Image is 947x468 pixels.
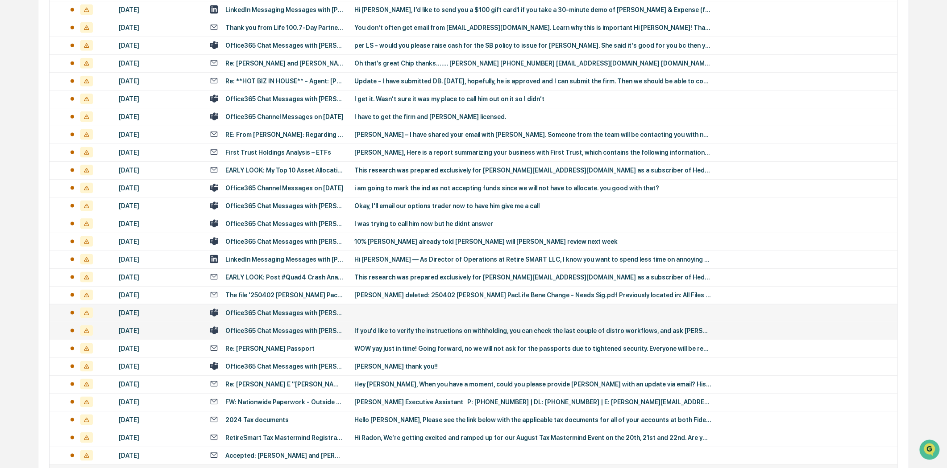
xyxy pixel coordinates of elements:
div: FW: Nationwide Paperwork - Outside of Term Window [225,398,344,406]
span: Pylon [89,151,108,158]
div: Hey [PERSON_NAME], When you have a moment, could you please provide [PERSON_NAME] with an update ... [354,381,711,388]
div: Re: **HOT BIZ IN HOUSE** - Agent: [PERSON_NAME] / Carrier: Symetra / Marketer: (abefrieden) [225,78,344,85]
div: Update - I have submitted DB. [DATE], hopefully, he is approved and I can submit the firm. Then w... [354,78,711,85]
a: Powered byPylon [63,151,108,158]
div: EARLY LOOK: Post #Quad4 Crash Analytics [225,274,344,281]
div: [DATE] [119,60,199,67]
a: 🖐️Preclearance [5,109,61,125]
button: Start new chat [152,71,162,82]
div: [PERSON_NAME] deleted: 250402 [PERSON_NAME] PacLife Bene Change - Needs Sig.pdf Previously locate... [354,291,711,299]
div: [PERSON_NAME] – I have shared your email with [PERSON_NAME]. Someone from the team will be contac... [354,131,711,138]
div: This research was prepared exclusively for [PERSON_NAME][EMAIL_ADDRESS][DOMAIN_NAME] as a subscri... [354,274,711,281]
div: [DATE] [119,345,199,352]
div: [DATE] [119,291,199,299]
div: I was trying to call him now but he didnt answer [354,220,711,227]
div: Re: [PERSON_NAME] and [PERSON_NAME] Parade Announcing [DATE]? [225,60,344,67]
div: 🔎 [9,130,16,137]
div: [DATE] [119,327,199,334]
div: I get it. Wasn’t sure it was my place to call him out on it so I didn’t [354,95,711,103]
a: 🔎Data Lookup [5,126,60,142]
div: [DATE] [119,95,199,103]
div: [DATE] [119,256,199,263]
div: If you'd like to verify the instructions on withholding, you can check the last couple of distro ... [354,327,711,334]
div: I have to get the firm and [PERSON_NAME] licensed. [354,113,711,120]
input: Clear [23,41,147,50]
div: [PERSON_NAME] Executive Assistant P: [PHONE_NUMBER] | DL: [PHONE_NUMBER] | E: [PERSON_NAME][EMAIL... [354,398,711,406]
div: [DATE] [119,113,199,120]
div: Okay, I'll email our options trader now to have him give me a call [354,202,711,209]
div: [DATE] [119,238,199,245]
div: Office365 Chat Messages with [PERSON_NAME], [PERSON_NAME] on [DATE] [225,363,344,370]
div: [PERSON_NAME] thank you!! [354,363,711,370]
span: Data Lookup [18,129,56,138]
div: [DATE] [119,452,199,459]
div: [DATE] [119,274,199,281]
div: Office365 Channel Messages on [DATE] [225,185,344,192]
div: [DATE] [119,131,199,138]
div: 10% [PERSON_NAME] already told [PERSON_NAME] will [PERSON_NAME] review next week [354,238,711,245]
div: [DATE] [119,363,199,370]
div: WOW yay just in time! Going forward, no we will not ask for the passports due to tightened securi... [354,345,711,352]
div: Office365 Chat Messages with [PERSON_NAME], [PERSON_NAME] on [DATE] [225,202,344,209]
div: Hello [PERSON_NAME], Please see the link below with the applicable tax documents for all of your ... [354,416,711,423]
div: [DATE] [119,202,199,209]
div: [DATE] [119,220,199,227]
div: LinkedIn Messaging Messages with [PERSON_NAME], [PERSON_NAME] [225,256,344,263]
div: 🖐️ [9,113,16,120]
div: [DATE] [119,185,199,192]
div: Thank you from Life 100.7-Day Partner Qualified! [225,24,344,31]
img: 1746055101610-c473b297-6a78-478c-a979-82029cc54cd1 [9,68,25,84]
div: EARLY LOOK: My Top 10 Asset Allocations [225,167,344,174]
div: RE: From [PERSON_NAME]: Regarding your 3 Nationwide [PERSON_NAME] Fixed Indexed Annuities [225,131,344,138]
div: [DATE] [119,6,199,13]
div: 2024 Tax documents [225,416,289,423]
div: [DATE] [119,398,199,406]
div: [PERSON_NAME], Here is a report summarizing your business with First Trust, which contains the fo... [354,149,711,156]
div: [DATE] [119,167,199,174]
div: Accepted: [PERSON_NAME] and [PERSON_NAME] [225,452,344,459]
div: Hi [PERSON_NAME] — As Director of Operations at Retire SMART LLC, I know you want to spend less t... [354,256,711,263]
div: This research was prepared exclusively for [PERSON_NAME][EMAIL_ADDRESS][DOMAIN_NAME] as a subscri... [354,167,711,174]
div: [DATE] [119,24,199,31]
div: Re: [PERSON_NAME] Passport [225,345,315,352]
div: Office365 Chat Messages with [PERSON_NAME], [PERSON_NAME], [PERSON_NAME] on [DATE] [225,238,344,245]
div: Office365 Chat Messages with [PERSON_NAME], [PERSON_NAME] on [DATE] [225,95,344,103]
div: Office365 Chat Messages with [PERSON_NAME], [PERSON_NAME], [PERSON_NAME] on [DATE] [225,220,344,227]
div: Hi Radon, We’re getting excited and ramped up for our August Tax Mastermind Event on the 20th, 21... [354,434,711,441]
span: Preclearance [18,112,58,121]
div: [DATE] [119,434,199,441]
div: RetireSmart Tax Mastermind Registration [225,434,344,441]
div: We're available if you need us! [30,77,113,84]
div: Re: [PERSON_NAME] E "[PERSON_NAME]" [PERSON_NAME] [225,381,344,388]
div: Office365 Chat Messages with [PERSON_NAME], [PERSON_NAME] on [DATE] [225,309,344,316]
div: You don't often get email from [EMAIL_ADDRESS][DOMAIN_NAME]. Learn why this is important Hi [PERS... [354,24,711,31]
a: 🗄️Attestations [61,109,114,125]
div: LinkedIn Messaging Messages with [PERSON_NAME], [PERSON_NAME] [225,6,344,13]
div: Start new chat [30,68,146,77]
div: i am going to mark the ind as not accepting funds since we will not have to allocate. you good wi... [354,185,711,192]
div: Office365 Chat Messages with [PERSON_NAME], [PERSON_NAME] on [DATE] [225,327,344,334]
div: per LS - would you please raise cash for the SB policy to issue for [PERSON_NAME]. She said it's ... [354,42,711,49]
span: Attestations [74,112,111,121]
div: First Trust Holdings Analysis – ETFs [225,149,331,156]
div: Office365 Chat Messages with [PERSON_NAME], [PERSON_NAME] on [DATE] [225,42,344,49]
div: [DATE] [119,42,199,49]
p: How can we help? [9,19,162,33]
div: Office365 Channel Messages on [DATE] [225,113,344,120]
div: [DATE] [119,149,199,156]
div: [DATE] [119,309,199,316]
div: [DATE] [119,416,199,423]
div: [DATE] [119,78,199,85]
iframe: Open customer support [918,439,943,463]
div: The file '250402 [PERSON_NAME] PacLife Bene Change - Needs Sig.pdf' has been deleted from Box... [225,291,344,299]
div: Hi [PERSON_NAME], I’d like to send you a $100 gift card1 if you take a 30-minute demo of [PERSON_... [354,6,711,13]
div: [DATE] [119,381,199,388]
div: Oh that’s great Chip thanks……. [PERSON_NAME] [PHONE_NUMBER] [EMAIL_ADDRESS][DOMAIN_NAME] [DOMAIN_... [354,60,711,67]
div: 🗄️ [65,113,72,120]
